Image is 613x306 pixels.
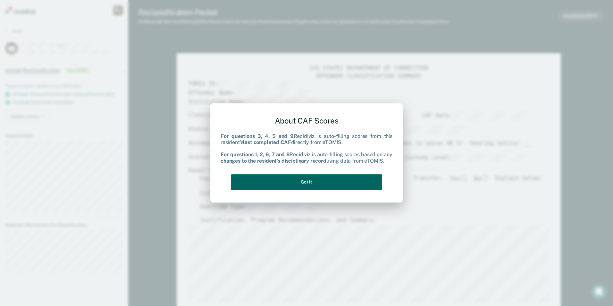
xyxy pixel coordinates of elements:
[243,139,291,145] b: last completed CAF
[231,174,382,190] button: Got it
[221,158,326,164] b: changes to the resident's disciplinary record
[221,133,294,139] b: For questions 3, 4, 5 and 9
[221,152,290,158] b: For questions 1, 2, 6, 7 and 8
[221,133,392,164] div: Recidiviz is auto-filling scores from this resident's directly from eTOMIS. Recidiviz is auto-fil...
[221,111,392,131] div: About CAF Scores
